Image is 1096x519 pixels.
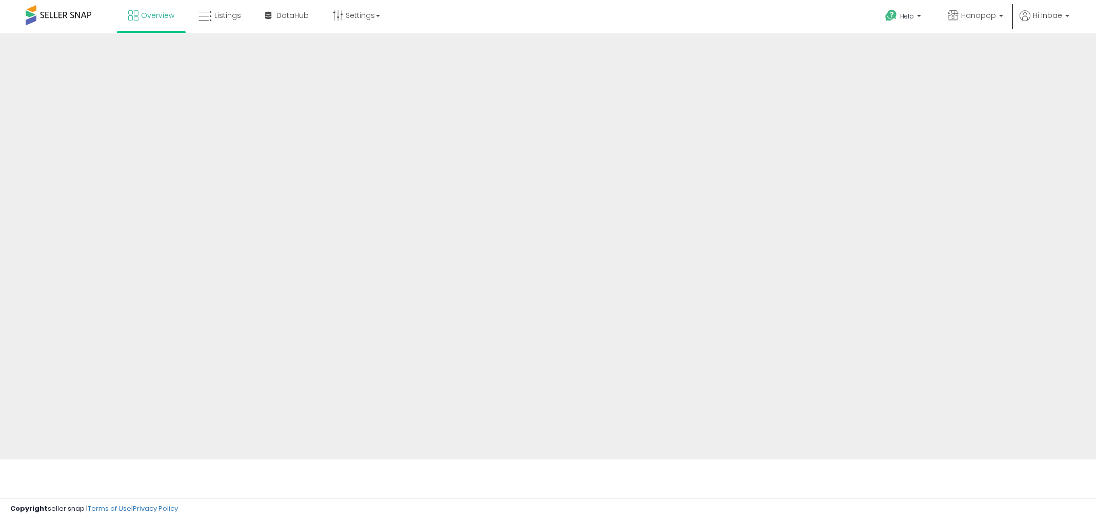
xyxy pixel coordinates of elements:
span: Hanopop [961,10,996,21]
i: Get Help [885,9,898,22]
span: Overview [141,10,174,21]
span: Help [900,12,914,21]
span: DataHub [276,10,309,21]
span: Hi Inbae [1033,10,1062,21]
span: Listings [214,10,241,21]
a: Hi Inbae [1020,10,1069,33]
a: Help [877,2,931,33]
